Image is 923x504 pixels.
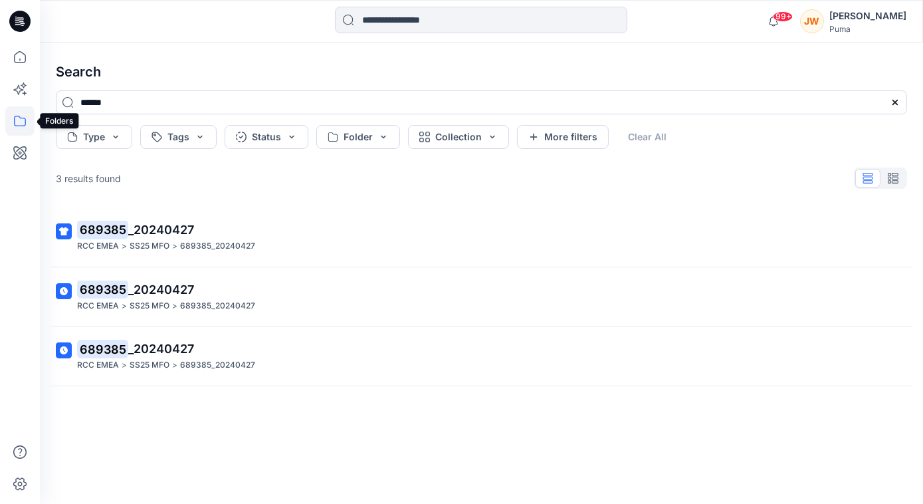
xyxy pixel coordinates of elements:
p: SS25 MFO [130,299,169,313]
button: Collection [408,125,509,149]
button: Type [56,125,132,149]
button: Tags [140,125,217,149]
p: RCC EMEA [77,239,119,253]
button: Folder [316,125,400,149]
p: SS25 MFO [130,358,169,372]
div: [PERSON_NAME] [829,8,906,24]
p: > [172,358,177,372]
a: 689385_20240427RCC EMEA>SS25 MFO>689385_20240427 [48,213,915,261]
p: > [172,239,177,253]
span: _20240427 [128,223,194,237]
p: 689385_20240427 [180,299,255,313]
p: SS25 MFO [130,239,169,253]
a: 689385_20240427RCC EMEA>SS25 MFO>689385_20240427 [48,273,915,321]
h4: Search [45,53,918,90]
div: Puma [829,24,906,34]
p: RCC EMEA [77,358,119,372]
span: 99+ [773,11,793,22]
mark: 689385 [77,220,128,239]
p: 689385_20240427 [180,239,255,253]
mark: 689385 [77,340,128,358]
p: RCC EMEA [77,299,119,313]
p: > [122,299,127,313]
p: > [122,239,127,253]
p: > [172,299,177,313]
p: > [122,358,127,372]
p: 3 results found [56,172,121,186]
p: 689385_20240427 [180,358,255,372]
a: 689385_20240427RCC EMEA>SS25 MFO>689385_20240427 [48,332,915,380]
span: _20240427 [128,283,194,297]
mark: 689385 [77,280,128,299]
button: Status [225,125,308,149]
div: JW [800,9,824,33]
span: _20240427 [128,342,194,356]
button: More filters [517,125,609,149]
